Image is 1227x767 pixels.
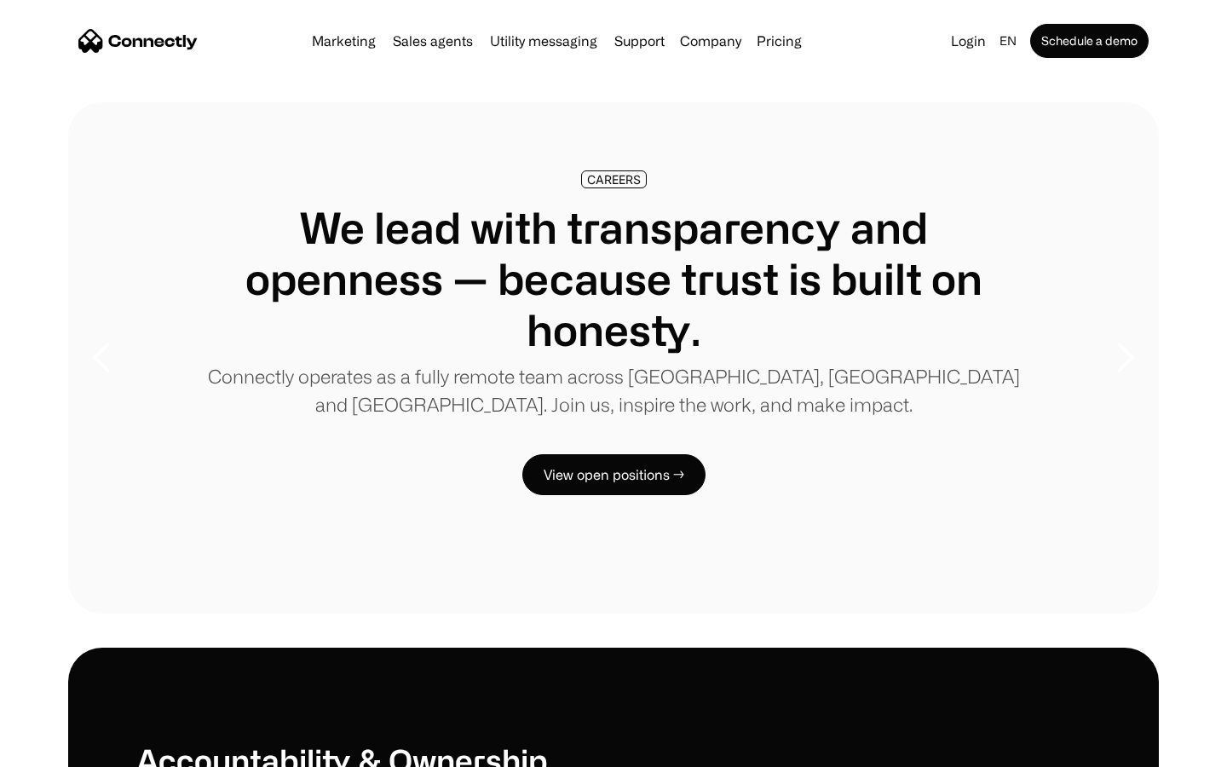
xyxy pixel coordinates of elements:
div: en [999,29,1017,53]
a: Schedule a demo [1030,24,1149,58]
a: Marketing [305,34,383,48]
div: Company [680,29,741,53]
div: CAREERS [587,173,641,186]
a: Login [944,29,993,53]
a: Sales agents [386,34,480,48]
a: Support [608,34,671,48]
aside: Language selected: English [17,735,102,761]
a: View open positions → [522,454,706,495]
h1: We lead with transparency and openness — because trust is built on honesty. [204,202,1022,355]
ul: Language list [34,737,102,761]
a: Pricing [750,34,809,48]
p: Connectly operates as a fully remote team across [GEOGRAPHIC_DATA], [GEOGRAPHIC_DATA] and [GEOGRA... [204,362,1022,418]
a: Utility messaging [483,34,604,48]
